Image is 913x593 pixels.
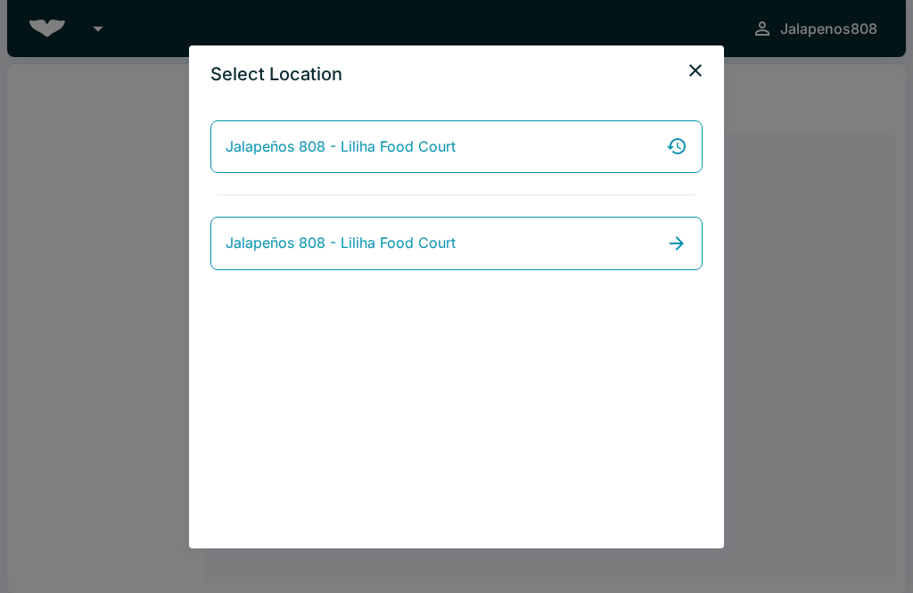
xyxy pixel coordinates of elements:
span: Jalapeños 808 - Liliha Food Court [226,136,456,159]
h2: Select Location [189,45,364,103]
a: Jalapeños 808 - Liliha Food Court [210,120,703,174]
a: Jalapeños 808 - Liliha Food Court [210,217,703,270]
span: Jalapeños 808 - Liliha Food Court [226,232,456,255]
button: close [678,53,713,88]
